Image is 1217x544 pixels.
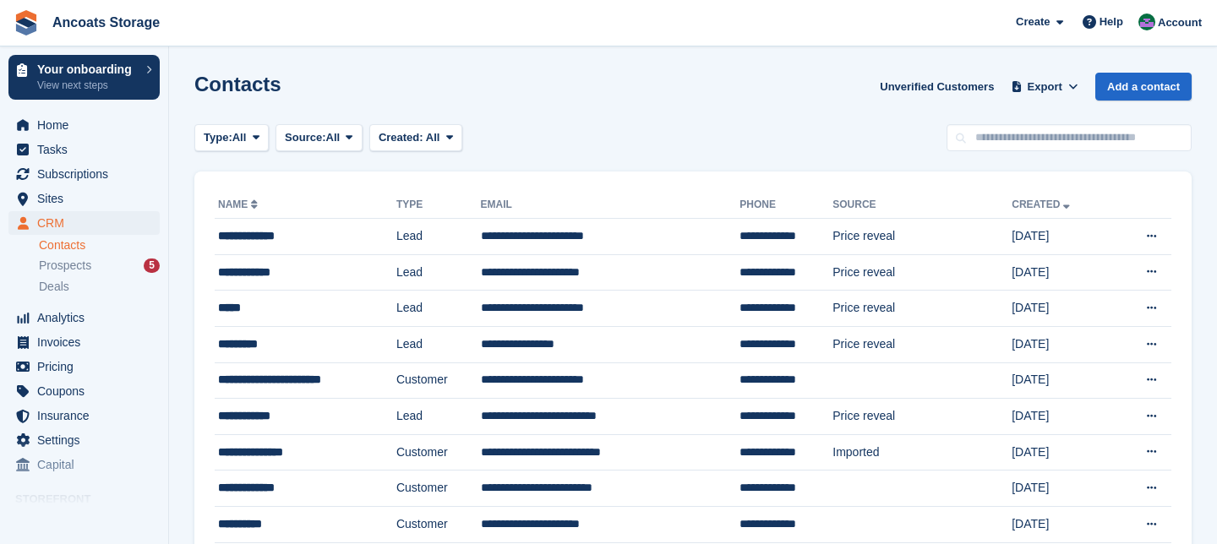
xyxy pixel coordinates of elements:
td: Price reveal [832,291,1012,327]
span: Analytics [37,306,139,329]
td: Lead [396,254,481,291]
td: Customer [396,434,481,471]
td: Lead [396,219,481,255]
a: Add a contact [1095,73,1192,101]
span: Create [1016,14,1050,30]
span: Insurance [37,404,139,427]
span: Created: [379,131,423,144]
span: Source: [285,129,325,146]
p: View next steps [37,78,138,93]
span: Export [1028,79,1062,95]
p: Your onboarding [37,63,138,75]
h1: Contacts [194,73,281,95]
div: 5 [144,258,160,273]
button: Source: All [276,124,363,152]
span: Pricing [37,355,139,378]
td: Lead [396,291,481,327]
td: [DATE] [1012,471,1113,507]
img: stora-icon-8386f47178a22dfd0bd8f6a31ec36ba5ce8667c1dd55bd0f319d3a0aa187defe.svg [14,10,39,35]
td: Price reveal [832,399,1012,435]
td: [DATE] [1012,362,1113,399]
th: Phone [739,192,832,219]
span: Type: [204,129,232,146]
span: All [326,129,341,146]
a: Unverified Customers [873,73,1001,101]
td: [DATE] [1012,219,1113,255]
span: All [232,129,247,146]
a: Your onboarding View next steps [8,55,160,100]
td: Imported [832,434,1012,471]
a: menu [8,379,160,403]
a: Contacts [39,237,160,253]
a: Ancoats Storage [46,8,166,36]
a: menu [8,113,160,137]
span: Deals [39,279,69,295]
span: CRM [37,211,139,235]
td: Customer [396,362,481,399]
span: Home [37,113,139,137]
a: menu [8,306,160,329]
a: Created [1012,199,1073,210]
td: Price reveal [832,326,1012,362]
span: Sites [37,187,139,210]
td: [DATE] [1012,399,1113,435]
td: Lead [396,326,481,362]
a: Prospects 5 [39,257,160,275]
span: Prospects [39,258,91,274]
button: Type: All [194,124,269,152]
th: Type [396,192,481,219]
span: All [426,131,440,144]
span: Settings [37,428,139,452]
span: Tasks [37,138,139,161]
td: Lead [396,399,481,435]
span: Invoices [37,330,139,354]
td: Price reveal [832,254,1012,291]
a: Name [218,199,261,210]
td: [DATE] [1012,434,1113,471]
span: Help [1100,14,1123,30]
a: menu [8,428,160,452]
th: Email [481,192,740,219]
a: menu [8,355,160,378]
button: Export [1007,73,1082,101]
span: Capital [37,453,139,476]
a: menu [8,187,160,210]
span: Subscriptions [37,162,139,186]
td: [DATE] [1012,291,1113,327]
a: menu [8,211,160,235]
td: Price reveal [832,219,1012,255]
a: menu [8,453,160,476]
td: Customer [396,471,481,507]
td: [DATE] [1012,326,1113,362]
td: Customer [396,506,481,542]
button: Created: All [369,124,462,152]
span: Account [1158,14,1202,31]
a: menu [8,404,160,427]
a: menu [8,138,160,161]
td: [DATE] [1012,254,1113,291]
span: Storefront [15,491,168,508]
td: [DATE] [1012,506,1113,542]
a: menu [8,162,160,186]
a: menu [8,330,160,354]
th: Source [832,192,1012,219]
span: Coupons [37,379,139,403]
a: Deals [39,278,160,296]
